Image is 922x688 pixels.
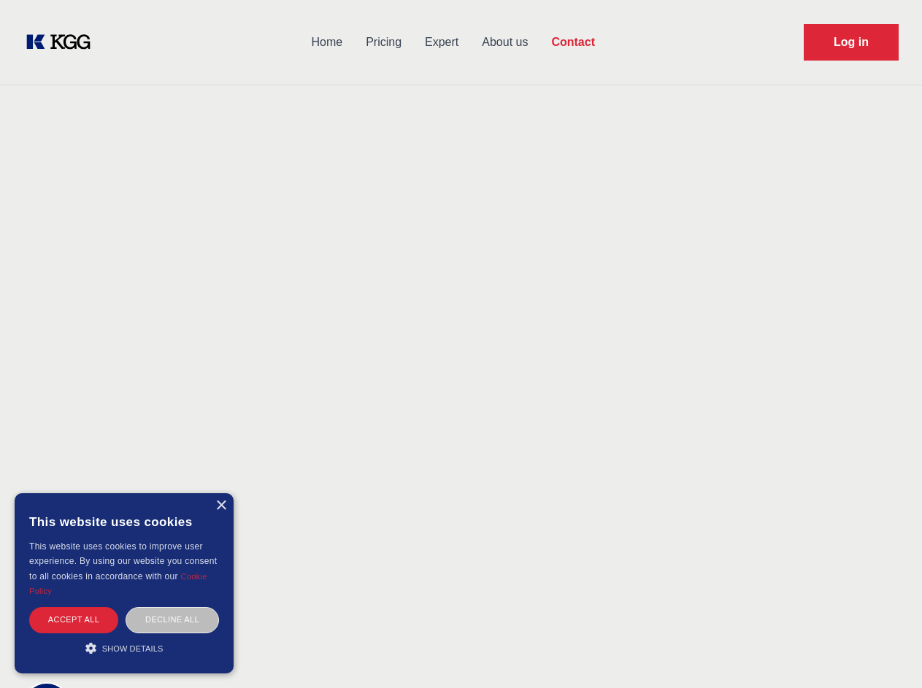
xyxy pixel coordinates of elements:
div: This website uses cookies [29,504,219,539]
a: Home [299,23,354,61]
div: Decline all [126,607,219,633]
a: Pricing [354,23,413,61]
span: This website uses cookies to improve user experience. By using our website you consent to all coo... [29,541,217,581]
a: KOL Knowledge Platform: Talk to Key External Experts (KEE) [23,31,102,54]
span: Show details [102,644,164,653]
div: Close [215,500,226,511]
a: Contact [539,23,607,61]
a: Expert [413,23,470,61]
a: Request Demo [804,24,899,61]
div: Accept all [29,607,118,633]
iframe: Chat Widget [849,618,922,688]
a: About us [470,23,539,61]
div: Show details [29,641,219,655]
a: Cookie Policy [29,572,207,595]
